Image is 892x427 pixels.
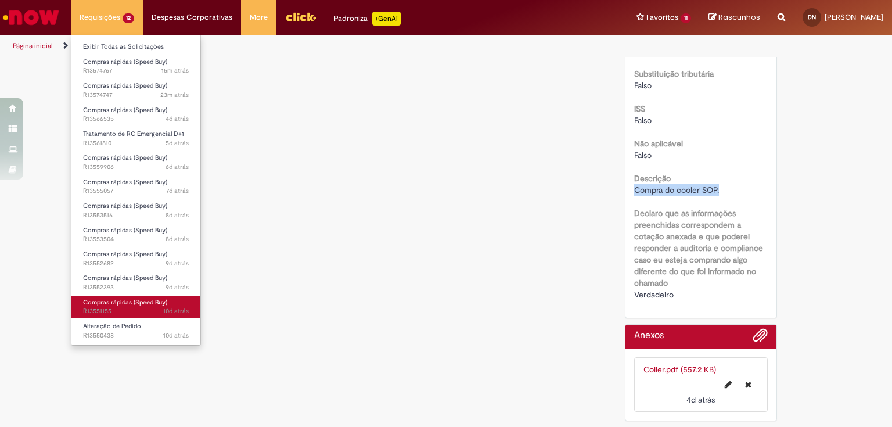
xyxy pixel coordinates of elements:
[83,259,189,268] span: R13552682
[738,375,758,394] button: Excluir Coller.pdf
[161,66,189,75] span: 15m atrás
[166,186,189,195] time: 22/09/2025 13:02:14
[160,91,189,99] span: 23m atrás
[634,69,714,79] b: Substituição tributária
[161,66,189,75] time: 29/09/2025 07:33:44
[71,104,200,125] a: Aberto R13566535 : Compras rápidas (Speed Buy)
[83,91,189,100] span: R13574747
[166,211,189,220] time: 22/09/2025 07:43:06
[166,186,189,195] span: 7d atrás
[163,307,189,315] time: 19/09/2025 15:06:00
[83,211,189,220] span: R13553516
[718,12,760,23] span: Rascunhos
[166,235,189,243] span: 8d atrás
[634,173,671,184] b: Descrição
[163,307,189,315] span: 10d atrás
[166,139,189,148] time: 24/09/2025 09:41:40
[334,12,401,26] div: Padroniza
[83,178,167,186] span: Compras rápidas (Speed Buy)
[71,200,200,221] a: Aberto R13553516 : Compras rápidas (Speed Buy)
[634,208,763,288] b: Declaro que as informações preenchidas correspondem a cotação anexada e que poderei responder a a...
[71,176,200,198] a: Aberto R13555057 : Compras rápidas (Speed Buy)
[71,320,200,342] a: Aberto R13550438 : Alteração de Pedido
[163,331,189,340] span: 10d atrás
[166,283,189,292] span: 9d atrás
[80,12,120,23] span: Requisições
[71,35,201,346] ul: Requisições
[166,259,189,268] span: 9d atrás
[83,274,167,282] span: Compras rápidas (Speed Buy)
[13,41,53,51] a: Página inicial
[634,115,652,125] span: Falso
[686,394,715,405] time: 25/09/2025 13:05:40
[83,307,189,316] span: R13551155
[285,8,316,26] img: click_logo_yellow_360x200.png
[83,283,189,292] span: R13552393
[634,103,645,114] b: ISS
[686,394,715,405] span: 4d atrás
[634,185,719,195] span: Compra do cooler SOP.
[634,289,674,300] span: Verdadeiro
[643,364,716,375] a: Coller.pdf (557.2 KB)
[166,163,189,171] time: 23/09/2025 15:41:49
[634,331,664,341] h2: Anexos
[71,152,200,173] a: Aberto R13559906 : Compras rápidas (Speed Buy)
[83,114,189,124] span: R13566535
[152,12,232,23] span: Despesas Corporativas
[71,128,200,149] a: Aberto R13561810 : Tratamento de RC Emergencial D+1
[808,13,816,21] span: DN
[71,56,200,77] a: Aberto R13574767 : Compras rápidas (Speed Buy)
[718,375,739,394] button: Editar nome de arquivo Coller.pdf
[166,163,189,171] span: 6d atrás
[753,328,768,349] button: Adicionar anexos
[83,139,189,148] span: R13561810
[71,248,200,270] a: Aberto R13552682 : Compras rápidas (Speed Buy)
[166,259,189,268] time: 20/09/2025 12:13:54
[83,58,167,66] span: Compras rápidas (Speed Buy)
[83,130,184,138] span: Tratamento de RC Emergencial D+1
[166,114,189,123] span: 4d atrás
[825,12,883,22] span: [PERSON_NAME]
[83,186,189,196] span: R13555057
[250,12,268,23] span: More
[166,283,189,292] time: 20/09/2025 08:33:25
[83,66,189,76] span: R13574767
[83,202,167,210] span: Compras rápidas (Speed Buy)
[83,298,167,307] span: Compras rápidas (Speed Buy)
[681,13,691,23] span: 11
[83,163,189,172] span: R13559906
[83,81,167,90] span: Compras rápidas (Speed Buy)
[9,35,586,57] ul: Trilhas de página
[163,331,189,340] time: 19/09/2025 12:21:04
[166,235,189,243] time: 22/09/2025 07:33:02
[71,296,200,318] a: Aberto R13551155 : Compras rápidas (Speed Buy)
[83,331,189,340] span: R13550438
[83,226,167,235] span: Compras rápidas (Speed Buy)
[634,150,652,160] span: Falso
[71,224,200,246] a: Aberto R13553504 : Compras rápidas (Speed Buy)
[83,153,167,162] span: Compras rápidas (Speed Buy)
[123,13,134,23] span: 12
[83,322,141,331] span: Alteração de Pedido
[83,250,167,259] span: Compras rápidas (Speed Buy)
[83,235,189,244] span: R13553504
[708,12,760,23] a: Rascunhos
[166,211,189,220] span: 8d atrás
[71,41,200,53] a: Exibir Todas as Solicitações
[372,12,401,26] p: +GenAi
[646,12,678,23] span: Favoritos
[160,91,189,99] time: 29/09/2025 07:25:11
[71,80,200,101] a: Aberto R13574747 : Compras rápidas (Speed Buy)
[634,138,683,149] b: Não aplicável
[166,114,189,123] time: 25/09/2025 13:05:56
[71,272,200,293] a: Aberto R13552393 : Compras rápidas (Speed Buy)
[166,139,189,148] span: 5d atrás
[83,106,167,114] span: Compras rápidas (Speed Buy)
[634,80,652,91] span: Falso
[1,6,61,29] img: ServiceNow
